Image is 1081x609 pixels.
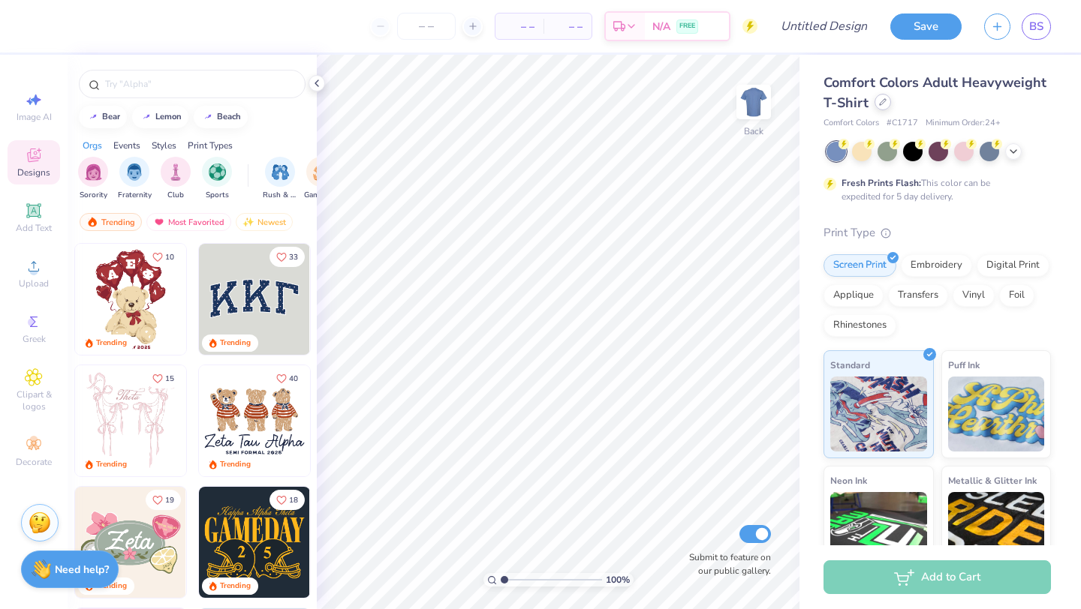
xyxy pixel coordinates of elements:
div: Foil [999,284,1034,307]
img: trending.gif [86,217,98,227]
div: filter for Sports [202,157,232,201]
img: Neon Ink [830,492,927,567]
button: Like [146,490,181,510]
img: Standard [830,376,927,451]
img: edfb13fc-0e43-44eb-bea2-bf7fc0dd67f9 [309,244,420,355]
button: Like [146,368,181,388]
div: Trending [220,337,251,349]
img: most_fav.gif [153,217,165,227]
img: d12a98c7-f0f7-4345-bf3a-b9f1b718b86e [185,365,297,476]
img: a3be6b59-b000-4a72-aad0-0c575b892a6b [199,365,310,476]
img: e74243e0-e378-47aa-a400-bc6bcb25063a [185,244,297,355]
span: Designs [17,166,50,178]
span: Neon Ink [830,472,867,488]
span: # C1717 [887,117,918,130]
img: Back [739,87,769,117]
button: filter button [202,157,232,201]
div: Trending [96,337,127,349]
img: Newest.gif [242,217,254,227]
div: Applique [824,284,884,307]
button: filter button [161,157,191,201]
div: Print Types [188,139,233,152]
span: N/A [652,19,670,34]
div: Styles [152,139,176,152]
div: Screen Print [824,254,896,277]
span: – – [504,19,534,34]
div: bear [102,112,120,121]
button: Like [146,247,181,267]
button: filter button [304,157,339,201]
div: Rhinestones [824,314,896,337]
img: trend_line.gif [202,112,214,121]
div: Transfers [888,284,948,307]
img: 83dda5b0-2158-48ca-832c-f6b4ef4c4536 [75,365,186,476]
button: filter button [118,157,152,201]
strong: Need help? [55,562,109,577]
button: bear [79,106,127,128]
div: Print Type [824,224,1051,241]
img: Club Image [167,163,184,181]
span: Comfort Colors [824,117,879,130]
span: 40 [289,375,298,382]
button: Like [269,247,305,267]
img: b8819b5f-dd70-42f8-b218-32dd770f7b03 [199,487,310,598]
div: This color can be expedited for 5 day delivery. [842,176,1026,203]
span: Minimum Order: 24 + [926,117,1001,130]
span: Rush & Bid [263,190,297,201]
span: Club [167,190,184,201]
a: BS [1022,13,1051,40]
input: Try "Alpha" [104,76,296,91]
div: beach [217,112,241,121]
span: Decorate [16,456,52,468]
img: Sports Image [209,163,226,181]
span: FREE [679,21,695,31]
span: 100 % [606,573,630,586]
button: beach [194,106,248,128]
img: 3b9aba4f-e317-4aa7-a679-c95a879539bd [199,244,310,355]
div: Trending [220,459,251,470]
span: Sorority [80,190,107,201]
img: Rush & Bid Image [272,163,289,181]
label: Submit to feature on our public gallery. [681,550,771,577]
div: filter for Rush & Bid [263,157,297,201]
div: lemon [155,112,182,121]
span: 33 [289,253,298,261]
img: 2b704b5a-84f6-4980-8295-53d958423ff9 [309,487,420,598]
div: filter for Fraternity [118,157,152,201]
img: trend_line.gif [87,112,99,121]
input: Untitled Design [769,11,879,41]
div: Trending [220,580,251,592]
img: 010ceb09-c6fc-40d9-b71e-e3f087f73ee6 [75,487,186,598]
img: d12c9beb-9502-45c7-ae94-40b97fdd6040 [309,365,420,476]
div: Embroidery [901,254,972,277]
img: Metallic & Glitter Ink [948,492,1045,567]
span: Standard [830,357,870,373]
div: Back [744,124,763,138]
span: 15 [165,375,174,382]
div: Orgs [83,139,102,152]
img: Fraternity Image [126,163,143,181]
div: filter for Game Day [304,157,339,201]
div: Digital Print [977,254,1049,277]
button: filter button [263,157,297,201]
span: Sports [206,190,229,201]
img: trend_line.gif [140,112,152,121]
button: Save [890,13,962,40]
span: Upload [19,277,49,289]
span: 18 [289,496,298,504]
div: Events [113,139,140,152]
img: Sorority Image [85,163,102,181]
img: Game Day Image [313,163,330,181]
button: Like [269,490,305,510]
span: Metallic & Glitter Ink [948,472,1037,488]
div: filter for Club [161,157,191,201]
div: Trending [96,459,127,470]
div: Most Favorited [146,213,231,231]
img: d6d5c6c6-9b9a-4053-be8a-bdf4bacb006d [185,487,297,598]
img: 587403a7-0594-4a7f-b2bd-0ca67a3ff8dd [75,244,186,355]
span: BS [1029,18,1043,35]
strong: Fresh Prints Flash: [842,177,921,189]
span: Puff Ink [948,357,980,373]
span: Clipart & logos [8,388,60,412]
div: Vinyl [953,284,995,307]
